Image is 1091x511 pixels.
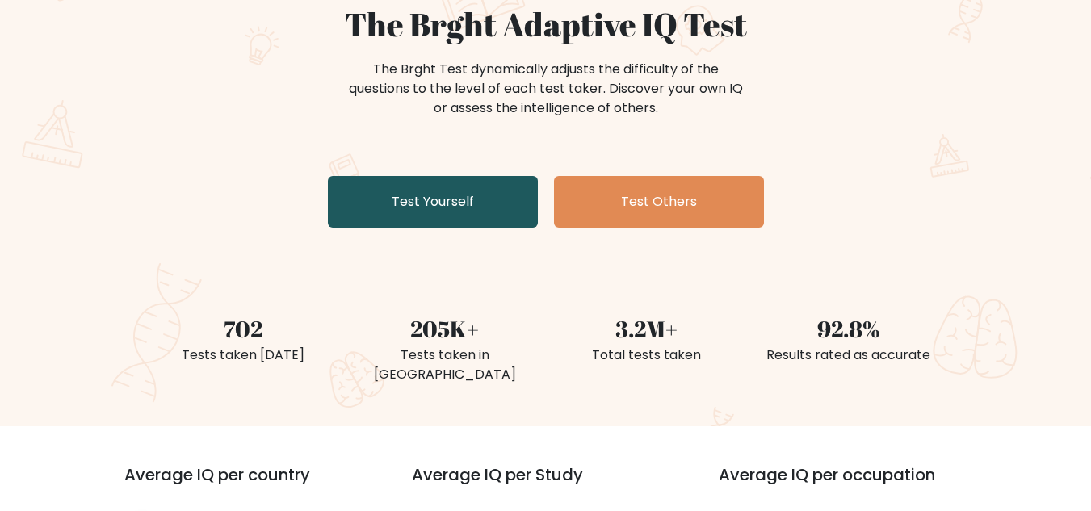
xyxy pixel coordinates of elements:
h3: Average IQ per country [124,465,354,504]
div: Tests taken [DATE] [152,346,334,365]
div: The Brght Test dynamically adjusts the difficulty of the questions to the level of each test take... [344,60,748,118]
div: Total tests taken [556,346,738,365]
div: 205K+ [354,312,536,346]
div: 702 [152,312,334,346]
div: Tests taken in [GEOGRAPHIC_DATA] [354,346,536,384]
h1: The Brght Adaptive IQ Test [152,5,940,44]
a: Test Others [554,176,764,228]
h3: Average IQ per occupation [719,465,987,504]
div: Results rated as accurate [757,346,940,365]
h3: Average IQ per Study [412,465,680,504]
div: 3.2M+ [556,312,738,346]
a: Test Yourself [328,176,538,228]
div: 92.8% [757,312,940,346]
